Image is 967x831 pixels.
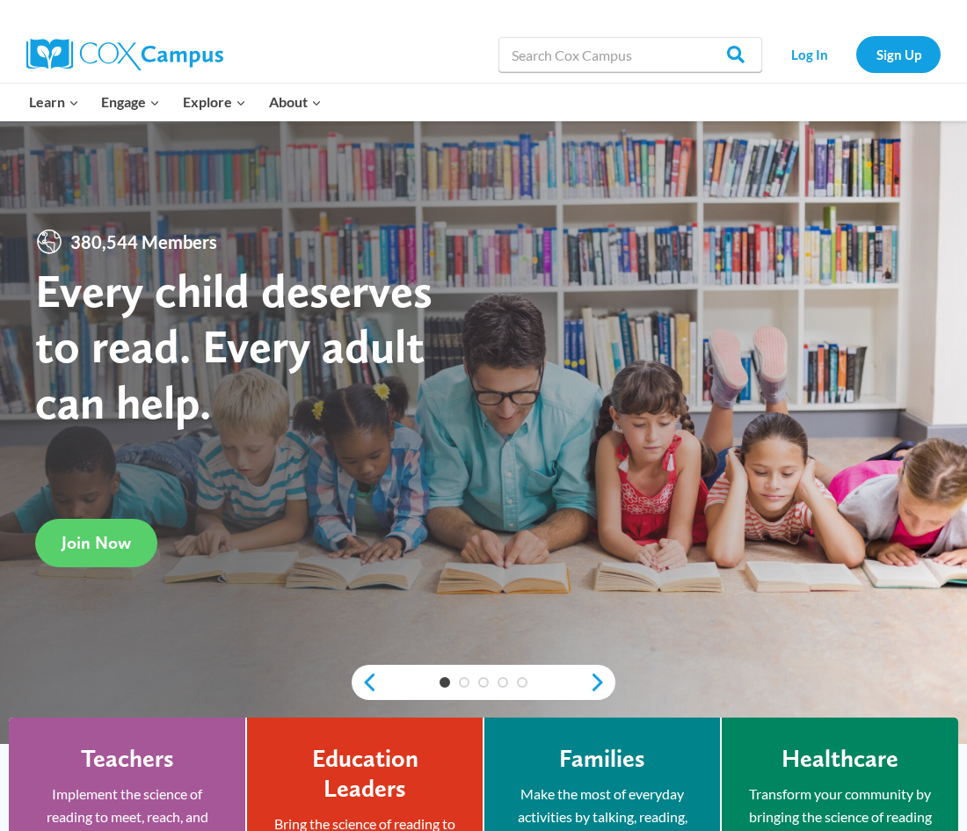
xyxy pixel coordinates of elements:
span: 380,544 Members [63,228,224,256]
span: About [269,91,322,113]
div: content slider buttons [352,665,615,700]
a: Join Now [35,519,157,567]
h4: Families [559,744,645,774]
a: 4 [498,677,508,688]
a: 2 [459,677,469,688]
span: Engage [101,91,160,113]
a: Log In [771,36,847,72]
span: Join Now [62,532,131,553]
span: Explore [183,91,246,113]
input: Search Cox Campus [498,37,762,72]
h4: Education Leaders [273,744,456,803]
a: previous [352,672,378,693]
h4: Teachers [81,744,174,774]
a: next [589,672,615,693]
a: 3 [478,677,489,688]
h4: Healthcare [782,744,898,774]
a: Sign Up [856,36,941,72]
a: 1 [440,677,450,688]
a: 5 [517,677,527,688]
nav: Primary Navigation [18,84,332,120]
strong: Every child deserves to read. Every adult can help. [35,262,433,430]
span: Learn [29,91,79,113]
img: Cox Campus [26,39,223,70]
nav: Secondary Navigation [771,36,941,72]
